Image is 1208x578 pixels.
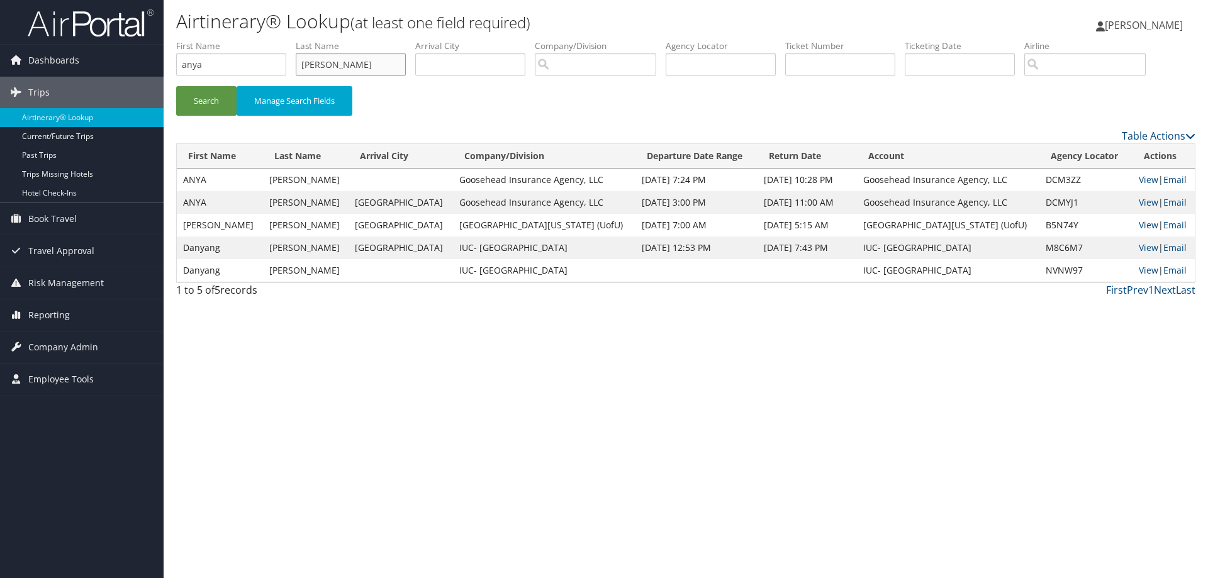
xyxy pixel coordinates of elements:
td: Goosehead Insurance Agency, LLC [453,191,635,214]
td: [DATE] 11:00 AM [758,191,856,214]
td: Goosehead Insurance Agency, LLC [857,169,1039,191]
td: Danyang [177,236,263,259]
label: First Name [176,40,296,52]
button: Manage Search Fields [237,86,352,116]
td: ANYA [177,191,263,214]
span: Dashboards [28,45,79,76]
td: [PERSON_NAME] [263,191,349,214]
span: Reporting [28,299,70,331]
td: [PERSON_NAME] [263,169,349,191]
a: Email [1163,174,1187,186]
a: Table Actions [1122,129,1195,143]
a: Prev [1127,283,1148,297]
span: Employee Tools [28,364,94,395]
a: [PERSON_NAME] [1096,6,1195,44]
td: IUC- [GEOGRAPHIC_DATA] [453,236,635,259]
span: Risk Management [28,267,104,299]
span: Trips [28,77,50,108]
label: Arrival City [415,40,535,52]
td: [GEOGRAPHIC_DATA][US_STATE] (UofU) [453,214,635,236]
th: Arrival City: activate to sort column ascending [349,144,453,169]
span: Book Travel [28,203,77,235]
td: NVNW97 [1039,259,1132,282]
th: Actions [1132,144,1195,169]
label: Last Name [296,40,415,52]
td: [DATE] 7:00 AM [635,214,758,236]
td: | [1132,236,1195,259]
label: Agency Locator [666,40,785,52]
a: Next [1154,283,1176,297]
td: IUC- [GEOGRAPHIC_DATA] [857,259,1039,282]
td: [GEOGRAPHIC_DATA] [349,191,453,214]
th: Last Name: activate to sort column ascending [263,144,349,169]
h1: Airtinerary® Lookup [176,8,856,35]
td: [GEOGRAPHIC_DATA][US_STATE] (UofU) [857,214,1039,236]
td: Danyang [177,259,263,282]
a: 1 [1148,283,1154,297]
th: Agency Locator: activate to sort column ascending [1039,144,1132,169]
span: Travel Approval [28,235,94,267]
th: First Name: activate to sort column ascending [177,144,263,169]
td: | [1132,169,1195,191]
td: [PERSON_NAME] [177,214,263,236]
a: View [1139,242,1158,253]
a: Last [1176,283,1195,297]
a: View [1139,219,1158,231]
th: Company/Division [453,144,635,169]
td: B5N74Y [1039,214,1132,236]
span: 5 [215,283,220,297]
label: Ticket Number [785,40,905,52]
th: Account: activate to sort column ascending [857,144,1039,169]
td: [PERSON_NAME] [263,236,349,259]
a: View [1139,174,1158,186]
small: (at least one field required) [350,12,530,33]
label: Airline [1024,40,1155,52]
th: Departure Date Range: activate to sort column ascending [635,144,758,169]
td: [DATE] 12:53 PM [635,236,758,259]
label: Company/Division [535,40,666,52]
td: Goosehead Insurance Agency, LLC [857,191,1039,214]
td: [GEOGRAPHIC_DATA] [349,214,453,236]
a: Email [1163,196,1187,208]
td: DCMYJ1 [1039,191,1132,214]
td: IUC- [GEOGRAPHIC_DATA] [453,259,635,282]
span: Company Admin [28,331,98,363]
td: [GEOGRAPHIC_DATA] [349,236,453,259]
span: [PERSON_NAME] [1105,18,1183,32]
td: [DATE] 7:43 PM [758,236,856,259]
img: airportal-logo.png [28,8,154,38]
a: View [1139,264,1158,276]
button: Search [176,86,237,116]
td: DCM3ZZ [1039,169,1132,191]
label: Ticketing Date [905,40,1024,52]
td: [DATE] 3:00 PM [635,191,758,214]
td: [DATE] 7:24 PM [635,169,758,191]
a: View [1139,196,1158,208]
div: 1 to 5 of records [176,282,417,304]
td: | [1132,191,1195,214]
td: ANYA [177,169,263,191]
a: First [1106,283,1127,297]
td: | [1132,214,1195,236]
td: IUC- [GEOGRAPHIC_DATA] [857,236,1039,259]
a: Email [1163,219,1187,231]
td: M8C6M7 [1039,236,1132,259]
a: Email [1163,264,1187,276]
td: [PERSON_NAME] [263,259,349,282]
a: Email [1163,242,1187,253]
td: [DATE] 10:28 PM [758,169,856,191]
td: Goosehead Insurance Agency, LLC [453,169,635,191]
th: Return Date: activate to sort column ascending [758,144,856,169]
td: [DATE] 5:15 AM [758,214,856,236]
td: | [1132,259,1195,282]
td: [PERSON_NAME] [263,214,349,236]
